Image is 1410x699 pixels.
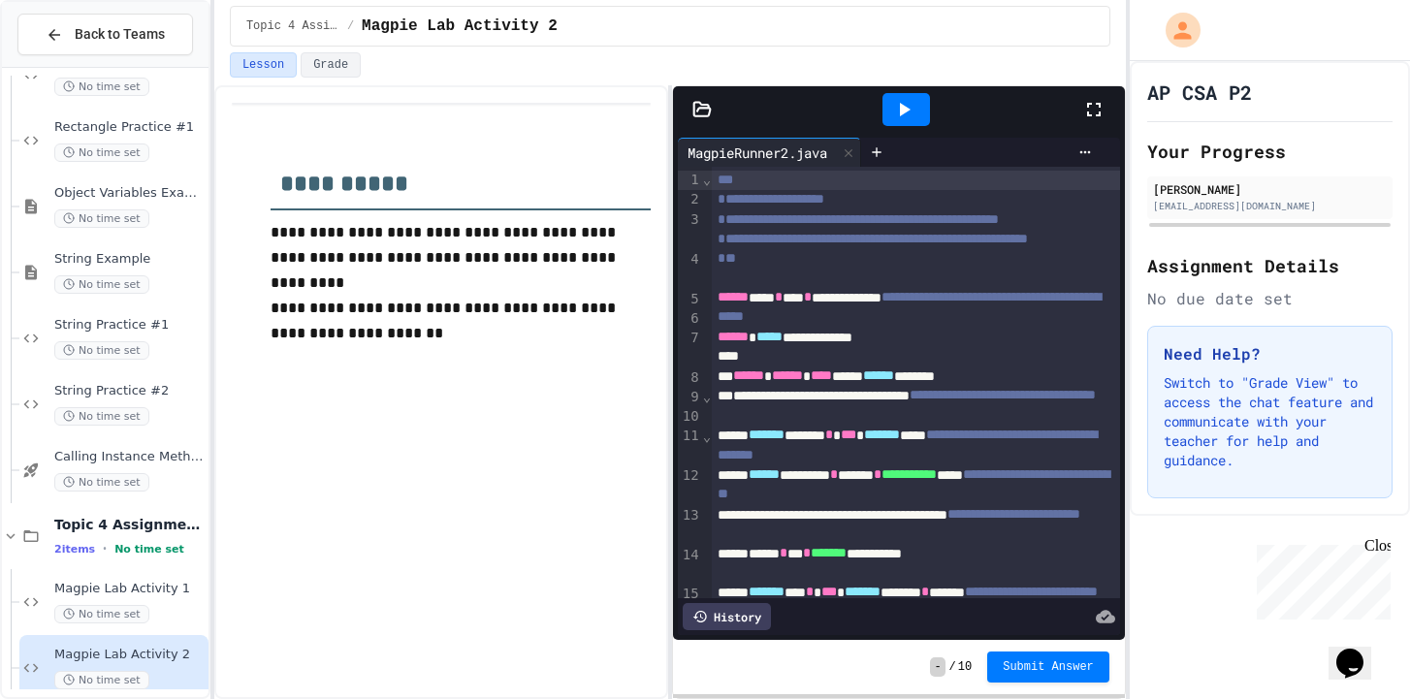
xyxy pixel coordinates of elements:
h2: Assignment Details [1147,252,1393,279]
div: My Account [1145,8,1205,52]
span: - [930,657,945,677]
div: 7 [678,329,702,368]
div: 10 [678,407,702,427]
div: History [683,603,771,630]
span: String Practice #2 [54,383,205,399]
span: / [347,18,354,34]
div: MagpieRunner2.java [678,143,837,163]
div: [EMAIL_ADDRESS][DOMAIN_NAME] [1153,199,1387,213]
span: No time set [54,78,149,96]
iframe: chat widget [1249,537,1391,620]
div: MagpieRunner2.java [678,138,861,167]
p: Switch to "Grade View" to access the chat feature and communicate with your teacher for help and ... [1164,373,1376,470]
span: Calling Instance Methods - Topic 1.14 [54,449,205,465]
span: No time set [54,275,149,294]
span: String Example [54,251,205,268]
span: No time set [54,341,149,360]
div: 4 [678,250,702,290]
div: [PERSON_NAME] [1153,180,1387,198]
div: 8 [678,368,702,388]
span: No time set [54,143,149,162]
div: 11 [678,427,702,466]
div: 3 [678,210,702,250]
div: 12 [678,466,702,506]
span: Fold line [702,429,712,444]
span: 10 [958,659,972,675]
h3: Need Help? [1164,342,1376,365]
span: Submit Answer [1003,659,1094,675]
div: 1 [678,171,702,190]
div: 14 [678,546,702,585]
h1: AP CSA P2 [1147,79,1252,106]
span: Back to Teams [75,24,165,45]
button: Submit Answer [987,651,1109,683]
button: Grade [301,52,361,78]
div: Chat with us now!Close [8,8,134,123]
div: 15 [678,585,702,604]
span: No time set [54,407,149,426]
span: Magpie Lab Activity 1 [54,581,205,597]
button: Back to Teams [17,14,193,55]
span: Rectangle Practice #1 [54,119,205,136]
span: String Practice #1 [54,317,205,334]
span: Magpie Lab Activity 2 [362,15,558,38]
span: No time set [54,473,149,492]
span: 2 items [54,543,95,556]
span: Fold line [702,172,712,187]
div: 13 [678,506,702,546]
span: Topic 4 Assignments [54,516,205,533]
span: No time set [114,543,184,556]
span: Magpie Lab Activity 2 [54,647,205,663]
span: Fold line [702,389,712,404]
span: / [949,659,956,675]
span: No time set [54,209,149,228]
div: 9 [678,388,702,407]
iframe: chat widget [1329,621,1391,680]
h2: Your Progress [1147,138,1393,165]
span: No time set [54,605,149,623]
span: No time set [54,671,149,689]
div: 5 [678,290,702,309]
span: • [103,541,107,556]
div: No due date set [1147,287,1393,310]
span: Topic 4 Assignments [246,18,339,34]
button: Lesson [230,52,297,78]
div: 6 [678,309,702,329]
span: Object Variables Example [54,185,205,202]
div: 2 [678,190,702,209]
